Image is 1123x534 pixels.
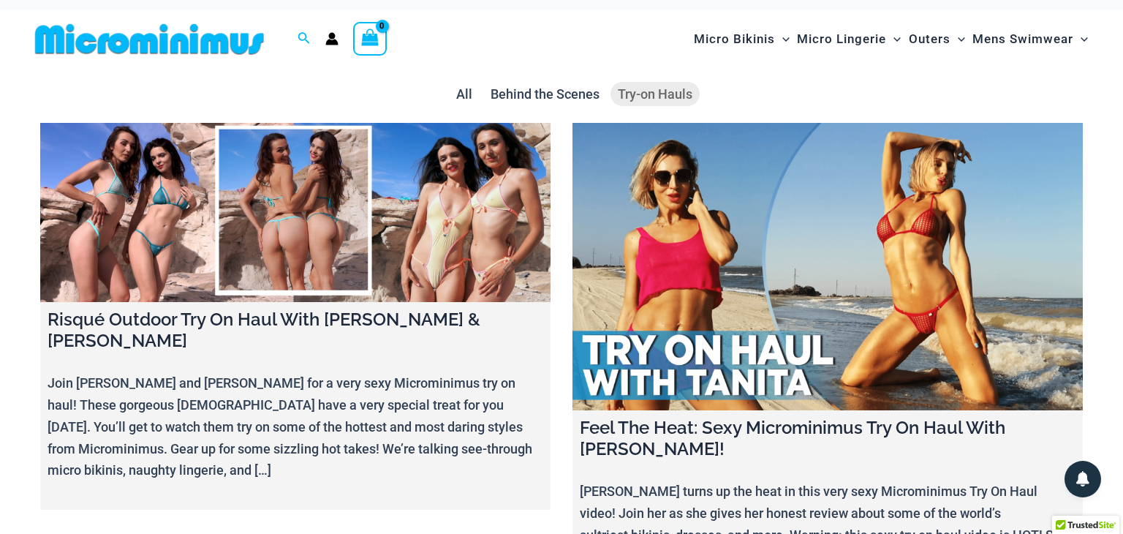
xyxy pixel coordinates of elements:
a: Search icon link [298,30,311,48]
span: Try-on Hauls [618,86,692,102]
span: Behind the Scenes [491,86,600,102]
span: All [456,86,472,102]
span: Micro Lingerie [797,20,886,58]
span: Menu Toggle [886,20,901,58]
nav: Site Navigation [688,15,1094,64]
a: OutersMenu ToggleMenu Toggle [905,17,969,61]
p: Join [PERSON_NAME] and [PERSON_NAME] for a very sexy Microminimus try on haul! These gorgeous [DE... [48,372,543,481]
a: Micro LingerieMenu ToggleMenu Toggle [793,17,904,61]
span: Menu Toggle [950,20,965,58]
span: Micro Bikinis [694,20,775,58]
a: Feel The Heat: Sexy Microminimus Try On Haul With Tanita! [572,123,1083,410]
span: Menu Toggle [1073,20,1088,58]
h4: Feel The Heat: Sexy Microminimus Try On Haul With [PERSON_NAME]! [580,418,1075,460]
a: Micro BikinisMenu ToggleMenu Toggle [690,17,793,61]
a: Account icon link [325,32,339,45]
h4: Risqué Outdoor Try On Haul With [PERSON_NAME] & [PERSON_NAME] [48,309,543,352]
span: Menu Toggle [775,20,790,58]
a: View Shopping Cart, empty [353,22,387,56]
span: Outers [909,20,950,58]
a: Risqué Outdoor Try On Haul With Kristy & Zoe [40,123,551,302]
a: Mens SwimwearMenu ToggleMenu Toggle [969,17,1092,61]
span: Mens Swimwear [972,20,1073,58]
img: MM SHOP LOGO FLAT [29,23,270,56]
